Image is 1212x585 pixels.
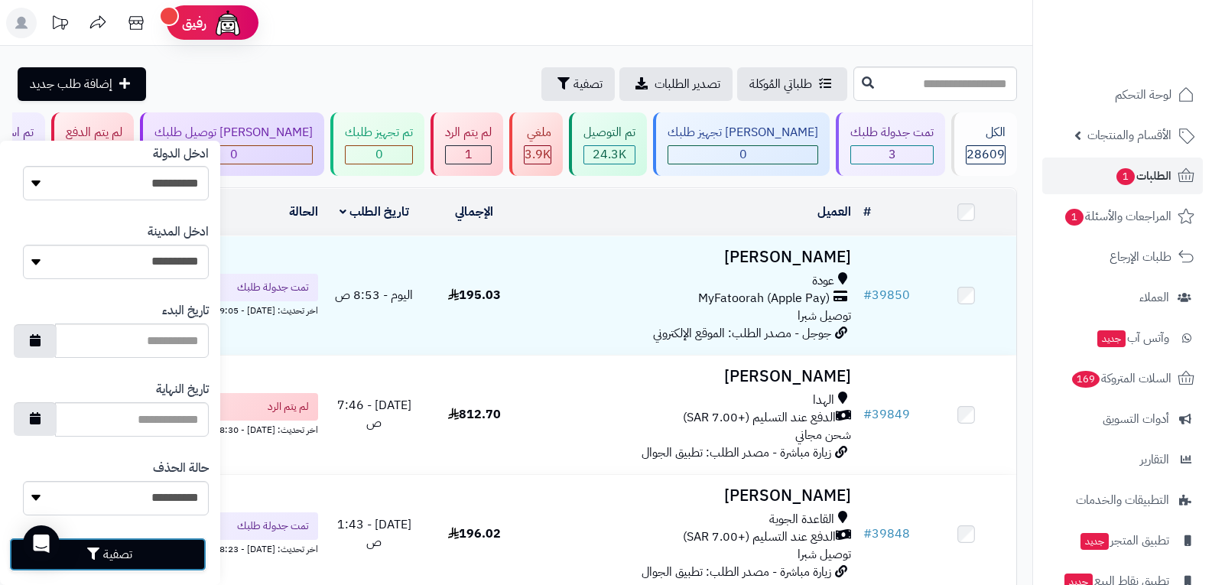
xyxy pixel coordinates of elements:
a: الإجمالي [455,203,493,221]
a: الحالة [289,203,318,221]
a: طلبات الإرجاع [1042,239,1203,275]
a: التقارير [1042,441,1203,478]
span: جديد [1080,533,1109,550]
a: تم التوصيل 24.3K [566,112,650,176]
span: لم يتم الرد [268,399,309,414]
img: ai-face.png [213,8,243,38]
div: 3884 [525,146,551,164]
label: ادخل المدينة [148,223,209,241]
a: تاريخ الطلب [340,203,409,221]
span: # [863,405,872,424]
span: 0 [375,145,383,164]
div: لم يتم الرد [445,124,492,141]
span: اليوم - 8:53 ص [335,286,413,304]
span: 28609 [967,145,1005,164]
a: #39848 [863,525,910,543]
span: الدفع عند التسليم (+7.00 SAR) [683,409,836,427]
label: حالة الحذف [153,460,209,477]
a: تحديثات المنصة [41,8,79,42]
a: إضافة طلب جديد [18,67,146,101]
span: [DATE] - 7:46 ص [337,396,411,432]
span: # [863,286,872,304]
span: طلبات الإرجاع [1110,246,1171,268]
label: تاريخ البدء [162,302,209,320]
span: الدفع عند التسليم (+7.00 SAR) [683,528,836,546]
span: العملاء [1139,287,1169,308]
span: تصدير الطلبات [655,75,720,93]
div: تم التوصيل [583,124,635,141]
span: 195.03 [448,286,501,304]
a: طلباتي المُوكلة [737,67,847,101]
span: المراجعات والأسئلة [1064,206,1171,227]
span: تطبيق المتجر [1079,530,1169,551]
span: 196.02 [448,525,501,543]
div: [PERSON_NAME] تجهيز طلبك [668,124,818,141]
span: زيارة مباشرة - مصدر الطلب: تطبيق الجوال [642,563,831,581]
label: تاريخ النهاية [156,381,209,398]
a: # [863,203,871,221]
a: [PERSON_NAME] تجهيز طلبك 0 [650,112,833,176]
div: 0 [346,146,412,164]
h3: [PERSON_NAME] [531,368,852,385]
div: الكل [966,124,1006,141]
a: الكل28609 [948,112,1020,176]
span: 0 [230,145,238,164]
a: أدوات التسويق [1042,401,1203,437]
span: إضافة طلب جديد [30,75,112,93]
a: لم يتم الدفع 377 [48,112,137,176]
span: الأقسام والمنتجات [1087,125,1171,146]
a: #39850 [863,286,910,304]
span: # [863,525,872,543]
div: لم يتم الدفع [66,124,122,141]
span: الهدا [813,392,834,409]
img: logo-2.png [1108,11,1197,44]
span: لوحة التحكم [1115,84,1171,106]
span: الطلبات [1115,165,1171,187]
span: طلباتي المُوكلة [749,75,812,93]
span: وآتس آب [1096,327,1169,349]
span: زيارة مباشرة - مصدر الطلب: تطبيق الجوال [642,444,831,462]
a: التطبيقات والخدمات [1042,482,1203,518]
span: 812.70 [448,405,501,424]
a: ملغي 3.9K [506,112,566,176]
div: 0 [155,146,312,164]
div: 3 [851,146,933,164]
div: 24344 [584,146,635,164]
span: توصيل شبرا [798,307,851,325]
h3: [PERSON_NAME] [531,249,852,266]
a: العميل [817,203,851,221]
span: 3 [889,145,896,164]
span: أدوات التسويق [1103,408,1169,430]
a: تصدير الطلبات [619,67,733,101]
span: تمت جدولة طلبك [237,280,309,295]
a: تطبيق المتجرجديد [1042,522,1203,559]
a: تمت جدولة طلبك 3 [833,112,948,176]
button: تصفية [9,538,206,571]
a: السلات المتروكة169 [1042,360,1203,397]
a: [PERSON_NAME] توصيل طلبك 0 [137,112,327,176]
span: جوجل - مصدر الطلب: الموقع الإلكتروني [653,324,831,343]
span: تصفية [574,75,603,93]
span: 0 [739,145,747,164]
div: 0 [668,146,817,164]
a: تم تجهيز طلبك 0 [327,112,427,176]
a: المراجعات والأسئلة1 [1042,198,1203,235]
span: 169 [1071,370,1101,388]
span: 1 [465,145,473,164]
span: التطبيقات والخدمات [1076,489,1169,511]
span: 1 [1116,167,1136,186]
span: السلات المتروكة [1071,368,1171,389]
div: 1 [446,146,491,164]
span: تمت جدولة طلبك [237,518,309,534]
a: العملاء [1042,279,1203,316]
a: الطلبات1 [1042,158,1203,194]
span: القاعدة الجوية [769,511,834,528]
a: #39849 [863,405,910,424]
button: تصفية [541,67,615,101]
span: 3.9K [525,145,551,164]
span: شحن مجاني [795,426,851,444]
div: [PERSON_NAME] توصيل طلبك [154,124,313,141]
span: رفيق [182,14,206,32]
span: جديد [1097,330,1126,347]
span: عودة [812,272,834,290]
